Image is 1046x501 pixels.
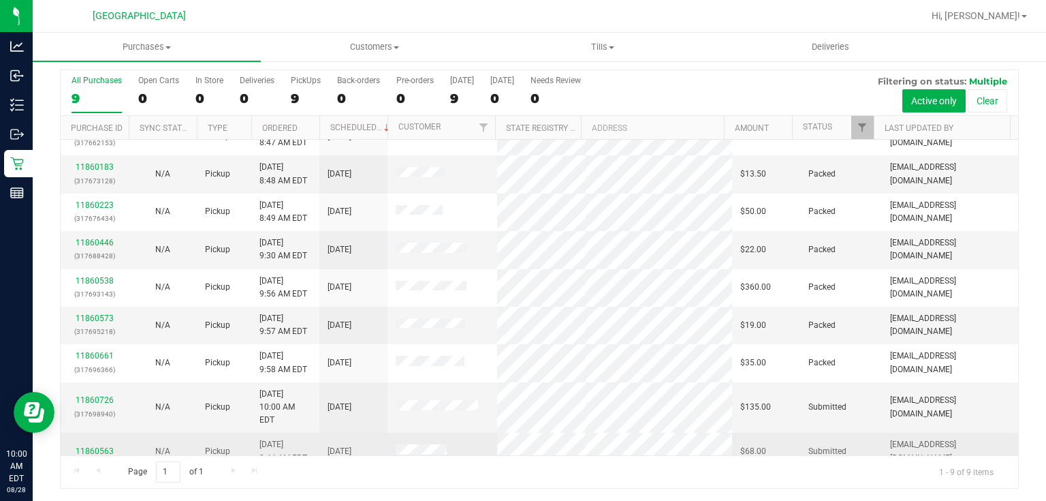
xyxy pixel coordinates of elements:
[14,392,54,433] iframe: Resource center
[890,275,1010,301] span: [EMAIL_ADDRESS][DOMAIN_NAME]
[740,243,766,256] span: $22.00
[808,319,836,332] span: Packed
[878,76,966,87] span: Filtering on status:
[740,319,766,332] span: $19.00
[740,168,766,181] span: $13.50
[259,237,307,262] span: [DATE] 9:30 AM EDT
[155,446,170,456] span: Not Applicable
[259,350,307,376] span: [DATE] 9:58 AM EDT
[76,351,114,361] a: 11860661
[205,281,230,294] span: Pickup
[808,281,836,294] span: Packed
[328,281,351,294] span: [DATE]
[71,123,123,133] a: Purchase ID
[890,438,1010,464] span: [EMAIL_ADDRESS][DOMAIN_NAME]
[205,243,230,256] span: Pickup
[261,41,488,53] span: Customers
[808,401,846,414] span: Submitted
[10,186,24,200] inline-svg: Reports
[155,245,170,254] span: Not Applicable
[10,157,24,170] inline-svg: Retail
[740,356,766,369] span: $35.00
[489,33,717,61] a: Tills
[240,76,274,85] div: Deliveries
[473,116,495,139] a: Filter
[890,350,1010,376] span: [EMAIL_ADDRESS][DOMAIN_NAME]
[72,91,122,106] div: 9
[740,281,771,294] span: $360.00
[76,395,114,405] a: 11860726
[155,358,170,367] span: Not Applicable
[885,123,953,133] a: Last Updated By
[259,199,307,225] span: [DATE] 8:49 AM EDT
[205,168,230,181] span: Pickup
[328,168,351,181] span: [DATE]
[932,10,1020,21] span: Hi, [PERSON_NAME]!
[808,243,836,256] span: Packed
[76,314,114,323] a: 11860573
[76,276,114,286] a: 11860538
[69,325,121,338] p: (317695218)
[328,319,351,332] span: [DATE]
[205,445,230,458] span: Pickup
[93,10,186,22] span: [GEOGRAPHIC_DATA]
[328,243,351,256] span: [DATE]
[890,161,1010,187] span: [EMAIL_ADDRESS][DOMAIN_NAME]
[155,319,170,332] button: N/A
[195,76,223,85] div: In Store
[155,207,170,216] span: Not Applicable
[76,162,114,172] a: 11860183
[69,136,121,149] p: (317662153)
[155,205,170,218] button: N/A
[328,356,351,369] span: [DATE]
[291,76,321,85] div: PickUps
[155,445,170,458] button: N/A
[205,356,230,369] span: Pickup
[450,76,474,85] div: [DATE]
[76,200,114,210] a: 11860223
[337,91,380,106] div: 0
[740,445,766,458] span: $68.00
[33,33,261,61] a: Purchases
[740,401,771,414] span: $135.00
[808,205,836,218] span: Packed
[902,89,966,112] button: Active only
[10,40,24,53] inline-svg: Analytics
[890,312,1010,338] span: [EMAIL_ADDRESS][DOMAIN_NAME]
[262,123,298,133] a: Ordered
[155,356,170,369] button: N/A
[328,205,351,218] span: [DATE]
[205,319,230,332] span: Pickup
[740,205,766,218] span: $50.00
[69,288,121,301] p: (317693143)
[803,122,832,132] a: Status
[10,98,24,112] inline-svg: Inventory
[261,33,489,61] a: Customers
[716,33,945,61] a: Deliveries
[10,127,24,141] inline-svg: Outbound
[396,91,434,106] div: 0
[205,401,230,414] span: Pickup
[155,243,170,256] button: N/A
[890,394,1010,420] span: [EMAIL_ADDRESS][DOMAIN_NAME]
[140,123,192,133] a: Sync Status
[259,275,307,301] span: [DATE] 9:56 AM EDT
[490,76,514,85] div: [DATE]
[735,123,769,133] a: Amount
[259,161,307,187] span: [DATE] 8:48 AM EDT
[259,388,311,427] span: [DATE] 10:00 AM EDT
[72,76,122,85] div: All Purchases
[328,445,351,458] span: [DATE]
[138,91,179,106] div: 0
[808,356,836,369] span: Packed
[69,249,121,262] p: (317688428)
[506,123,577,133] a: State Registry ID
[6,448,27,485] p: 10:00 AM EDT
[76,238,114,247] a: 11860446
[490,91,514,106] div: 0
[337,76,380,85] div: Back-orders
[33,41,261,53] span: Purchases
[450,91,474,106] div: 9
[155,169,170,179] span: Not Applicable
[155,168,170,181] button: N/A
